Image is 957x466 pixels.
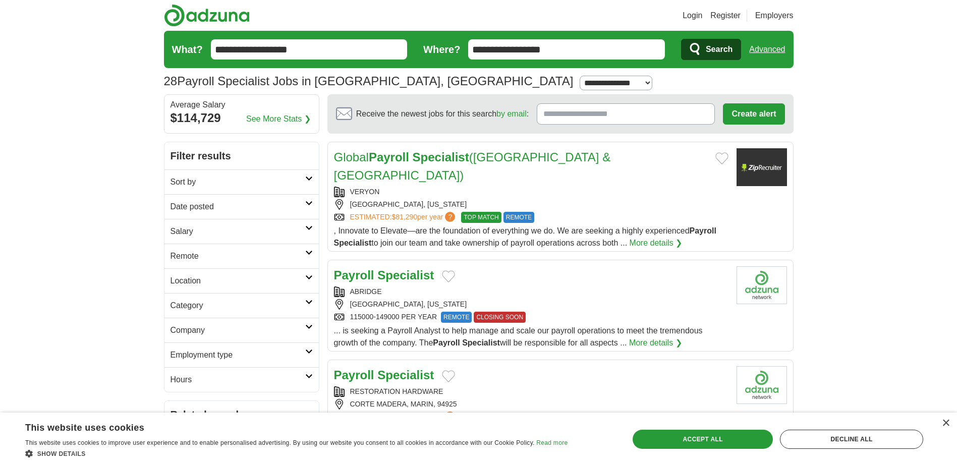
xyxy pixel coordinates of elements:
a: Register [710,10,741,22]
div: $114,729 [171,109,313,127]
h2: Company [171,324,305,336]
div: 115000-149000 PER YEAR [334,312,728,323]
h2: Category [171,300,305,312]
span: 28 [164,72,178,90]
a: by email [496,109,527,118]
a: Remote [164,244,319,268]
div: VERYON [334,187,728,197]
strong: Specialist [413,150,469,164]
strong: Specialist [334,239,372,247]
div: This website uses cookies [25,419,542,434]
div: [GEOGRAPHIC_DATA], [US_STATE] [334,299,728,310]
h2: Hours [171,374,305,386]
a: Category [164,293,319,318]
strong: Specialist [462,338,500,347]
a: Date posted [164,194,319,219]
h2: Salary [171,225,305,238]
span: REMOTE [503,212,534,223]
strong: Payroll [433,338,460,347]
a: See More Stats ❯ [246,113,311,125]
a: Salary [164,219,319,244]
div: Close [942,420,949,427]
h1: Payroll Specialist Jobs in [GEOGRAPHIC_DATA], [GEOGRAPHIC_DATA] [164,74,574,88]
button: Add to favorite jobs [715,152,728,164]
span: REMOTE [441,312,472,323]
a: Login [683,10,702,22]
strong: Specialist [377,268,434,282]
a: Company [164,318,319,342]
span: , Innovate to Elevate—are the foundation of everything we do. We are seeking a highly experienced... [334,226,716,247]
span: TOP MATCH [461,212,501,223]
h2: Related searches [171,407,313,422]
span: ? [445,212,455,222]
img: Company logo [737,148,787,186]
h2: Remote [171,250,305,262]
a: More details ❯ [629,337,682,349]
a: ESTIMATED:$81,290per year? [350,212,458,223]
span: CLOSING SOON [474,312,526,323]
a: GlobalPayroll Specialist([GEOGRAPHIC_DATA] & [GEOGRAPHIC_DATA]) [334,150,611,182]
a: Employment type [164,342,319,367]
h2: Sort by [171,176,305,188]
div: [GEOGRAPHIC_DATA], [US_STATE] [334,199,728,210]
a: Payroll Specialist [334,368,434,382]
span: This website uses cookies to improve user experience and to enable personalised advertising. By u... [25,439,535,446]
span: Search [706,39,733,60]
div: Show details [25,448,568,458]
h2: Employment type [171,349,305,361]
strong: Payroll [369,150,409,164]
strong: Payroll [690,226,716,235]
a: ESTIMATED:$40,390per year? [350,412,458,422]
div: CORTE MADERA, MARIN, 94925 [334,399,728,410]
img: Company logo [737,366,787,404]
button: Add to favorite jobs [442,270,455,282]
label: Where? [423,42,460,57]
strong: Payroll [334,268,374,282]
h2: Location [171,275,305,287]
span: $81,290 [391,213,417,221]
div: Average Salary [171,101,313,109]
span: ? [445,412,455,422]
div: Accept all [633,430,773,449]
label: What? [172,42,203,57]
div: RESTORATION HARDWARE [334,386,728,397]
img: Company logo [737,266,787,304]
button: Search [681,39,741,60]
a: Hours [164,367,319,392]
div: ABRIDGE [334,286,728,297]
span: Receive the newest jobs for this search : [356,108,529,120]
img: Adzuna logo [164,4,250,27]
a: Sort by [164,169,319,194]
a: Payroll Specialist [334,268,434,282]
a: Advanced [749,39,785,60]
div: Decline all [780,430,923,449]
h2: Date posted [171,201,305,213]
button: Create alert [723,103,784,125]
a: More details ❯ [630,237,683,249]
span: ... is seeking a Payroll Analyst to help manage and scale our payroll operations to meet the trem... [334,326,703,347]
span: Show details [37,450,86,457]
a: Read more, opens a new window [536,439,568,446]
a: Employers [755,10,794,22]
strong: Payroll [334,368,374,382]
strong: Specialist [377,368,434,382]
h2: Filter results [164,142,319,169]
button: Add to favorite jobs [442,370,455,382]
a: Location [164,268,319,293]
